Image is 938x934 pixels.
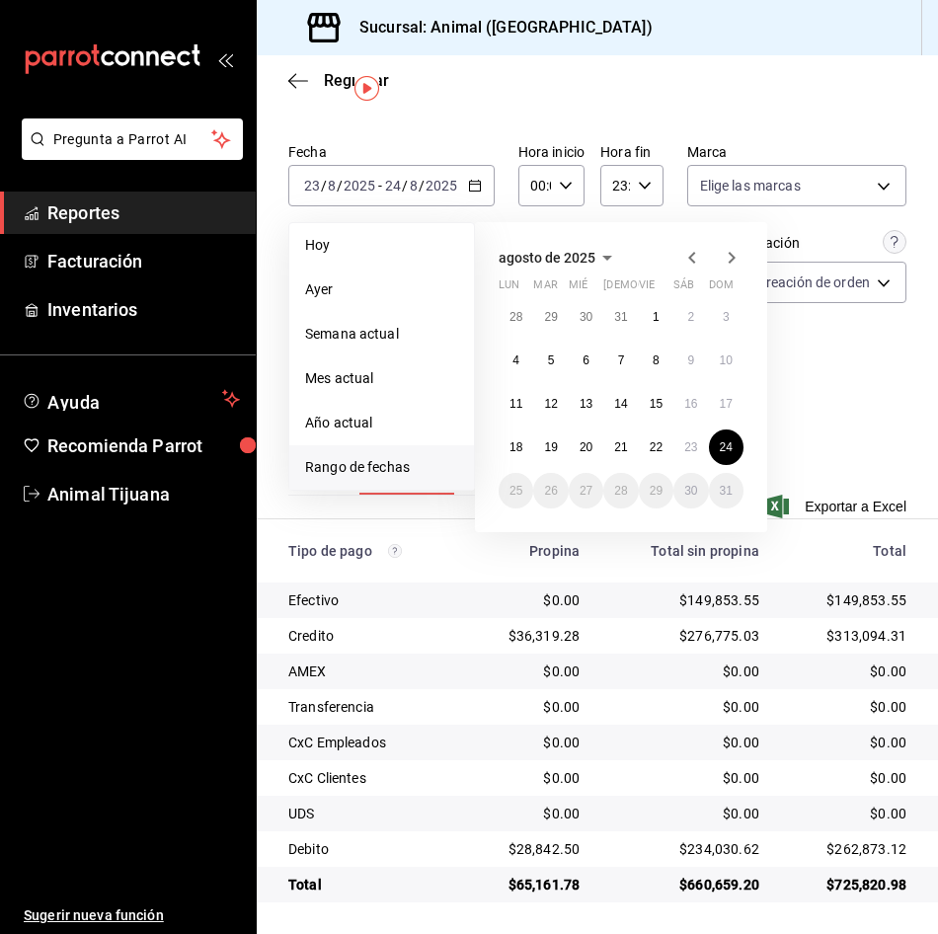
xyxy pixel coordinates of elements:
[653,310,660,324] abbr: 1 de agosto de 2025
[509,397,522,411] abbr: 11 de agosto de 2025
[673,278,694,299] abbr: sábado
[569,343,603,378] button: 6 de agosto de 2025
[305,324,458,345] span: Semana actual
[569,386,603,422] button: 13 de agosto de 2025
[603,473,638,508] button: 28 de agosto de 2025
[709,429,743,465] button: 24 de agosto de 2025
[343,178,376,194] input: ----
[771,495,906,518] button: Exportar a Excel
[709,299,743,335] button: 3 de agosto de 2025
[499,343,533,378] button: 4 de agosto de 2025
[580,484,592,498] abbr: 27 de agosto de 2025
[709,343,743,378] button: 10 de agosto de 2025
[791,875,906,895] div: $725,820.98
[709,278,734,299] abbr: domingo
[544,440,557,454] abbr: 19 de agosto de 2025
[321,178,327,194] span: /
[720,353,733,367] abbr: 10 de agosto de 2025
[479,590,580,610] div: $0.00
[354,76,379,101] img: Tooltip marker
[288,839,447,859] div: Debito
[479,875,580,895] div: $65,161.78
[305,413,458,433] span: Año actual
[603,299,638,335] button: 31 de julio de 2025
[614,397,627,411] abbr: 14 de agosto de 2025
[47,432,240,459] span: Recomienda Parrot
[409,178,419,194] input: --
[791,662,906,681] div: $0.00
[611,875,759,895] div: $660,659.20
[388,544,402,558] svg: Los pagos realizados con Pay y otras terminales son montos brutos.
[509,310,522,324] abbr: 28 de julio de 2025
[700,176,801,195] span: Elige las marcas
[479,733,580,752] div: $0.00
[580,440,592,454] abbr: 20 de agosto de 2025
[544,397,557,411] abbr: 12 de agosto de 2025
[569,299,603,335] button: 30 de julio de 2025
[720,440,733,454] abbr: 24 de agosto de 2025
[53,129,212,150] span: Pregunta a Parrot AI
[533,473,568,508] button: 26 de agosto de 2025
[791,839,906,859] div: $262,873.12
[611,839,759,859] div: $234,030.62
[673,473,708,508] button: 30 de agosto de 2025
[639,473,673,508] button: 29 de agosto de 2025
[548,353,555,367] abbr: 5 de agosto de 2025
[499,299,533,335] button: 28 de julio de 2025
[544,484,557,498] abbr: 26 de agosto de 2025
[288,662,447,681] div: AMEX
[687,145,906,159] label: Marca
[720,484,733,498] abbr: 31 de agosto de 2025
[650,440,663,454] abbr: 22 de agosto de 2025
[22,118,243,160] button: Pregunta a Parrot AI
[47,387,214,411] span: Ayuda
[687,353,694,367] abbr: 9 de agosto de 2025
[217,51,233,67] button: open_drawer_menu
[327,178,337,194] input: --
[723,310,730,324] abbr: 3 de agosto de 2025
[303,178,321,194] input: --
[518,145,585,159] label: Hora inicio
[544,310,557,324] abbr: 29 de julio de 2025
[305,368,458,389] span: Mes actual
[603,429,638,465] button: 21 de agosto de 2025
[499,429,533,465] button: 18 de agosto de 2025
[47,199,240,226] span: Reportes
[533,429,568,465] button: 19 de agosto de 2025
[791,626,906,646] div: $313,094.31
[533,278,557,299] abbr: martes
[499,473,533,508] button: 25 de agosto de 2025
[791,768,906,788] div: $0.00
[673,429,708,465] button: 23 de agosto de 2025
[611,543,759,559] div: Total sin propina
[288,71,389,90] button: Regresar
[324,71,389,90] span: Regresar
[603,386,638,422] button: 14 de agosto de 2025
[583,353,589,367] abbr: 6 de agosto de 2025
[650,397,663,411] abbr: 15 de agosto de 2025
[499,250,595,266] span: agosto de 2025
[611,804,759,823] div: $0.00
[305,279,458,300] span: Ayer
[288,733,447,752] div: CxC Empleados
[603,278,720,299] abbr: jueves
[402,178,408,194] span: /
[639,278,655,299] abbr: viernes
[791,804,906,823] div: $0.00
[499,386,533,422] button: 11 de agosto de 2025
[611,626,759,646] div: $276,775.03
[614,440,627,454] abbr: 21 de agosto de 2025
[791,733,906,752] div: $0.00
[479,804,580,823] div: $0.00
[47,248,240,274] span: Facturación
[344,16,653,39] h3: Sucursal: Animal ([GEOGRAPHIC_DATA])
[533,386,568,422] button: 12 de agosto de 2025
[618,353,625,367] abbr: 7 de agosto de 2025
[47,481,240,507] span: Animal Tijuana
[337,178,343,194] span: /
[14,143,243,164] a: Pregunta a Parrot AI
[684,397,697,411] abbr: 16 de agosto de 2025
[673,343,708,378] button: 9 de agosto de 2025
